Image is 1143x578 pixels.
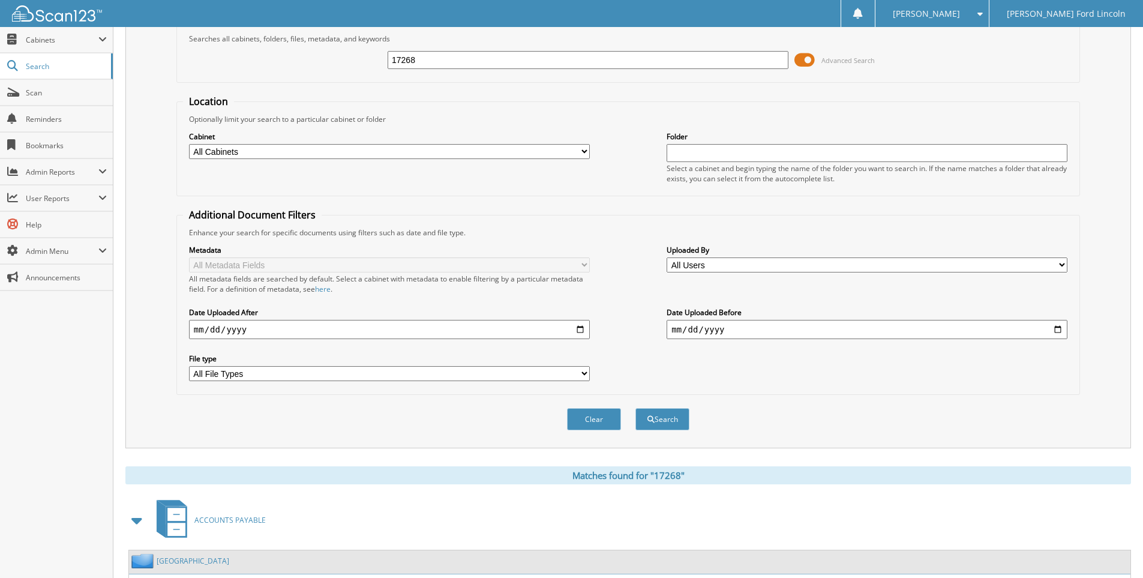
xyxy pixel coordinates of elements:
div: All metadata fields are searched by default. Select a cabinet with metadata to enable filtering b... [189,274,590,294]
label: Uploaded By [667,245,1067,255]
img: folder2.png [131,553,157,568]
span: [PERSON_NAME] Ford Lincoln [1007,10,1126,17]
span: Cabinets [26,35,98,45]
a: here [315,284,331,294]
span: Search [26,61,105,71]
label: Metadata [189,245,590,255]
span: Help [26,220,107,230]
div: Matches found for "17268" [125,466,1131,484]
div: Optionally limit your search to a particular cabinet or folder [183,114,1073,124]
span: [PERSON_NAME] [893,10,960,17]
label: Folder [667,131,1067,142]
button: Search [635,408,689,430]
div: Select a cabinet and begin typing the name of the folder you want to search in. If the name match... [667,163,1067,184]
label: Date Uploaded Before [667,307,1067,318]
legend: Location [183,95,234,108]
button: Clear [567,408,621,430]
span: Admin Reports [26,167,98,177]
img: scan123-logo-white.svg [12,5,102,22]
a: ACCOUNTS PAYABLE [149,496,266,544]
input: start [189,320,590,339]
span: Scan [26,88,107,98]
label: Cabinet [189,131,590,142]
div: Enhance your search for specific documents using filters such as date and file type. [183,227,1073,238]
a: [GEOGRAPHIC_DATA] [157,556,229,566]
span: Advanced Search [821,56,875,65]
span: Announcements [26,272,107,283]
legend: Additional Document Filters [183,208,322,221]
span: User Reports [26,193,98,203]
iframe: Chat Widget [1083,520,1143,578]
label: File type [189,354,590,364]
div: Searches all cabinets, folders, files, metadata, and keywords [183,34,1073,44]
span: ACCOUNTS PAYABLE [194,515,266,525]
span: Admin Menu [26,246,98,256]
span: Bookmarks [26,140,107,151]
input: end [667,320,1067,339]
label: Date Uploaded After [189,307,590,318]
span: Reminders [26,114,107,124]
